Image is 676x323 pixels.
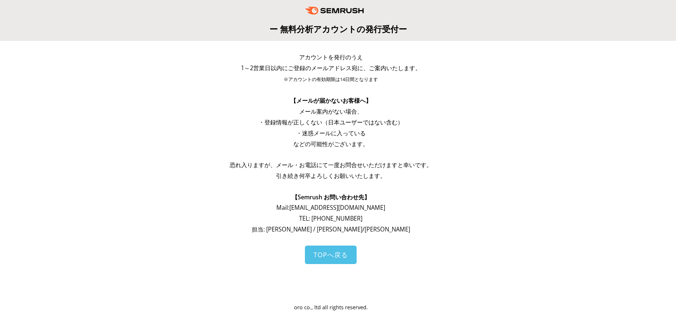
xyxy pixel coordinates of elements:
[252,225,410,233] span: 担当: [PERSON_NAME] / [PERSON_NAME]/[PERSON_NAME]
[314,250,348,259] span: TOPへ戻る
[290,97,371,105] span: 【メールが届かないお客様へ】
[276,172,386,180] span: 引き続き何卒よろしくお願いいたします。
[241,64,421,72] span: 1～2営業日以内にご登録のメールアドレス宛に、ご案内いたします。
[276,204,385,212] span: Mail: [EMAIL_ADDRESS][DOMAIN_NAME]
[259,118,403,126] span: ・登録情報が正しくない（日本ユーザーではない含む）
[269,23,407,35] span: ー 無料分析アカウントの発行受付ー
[305,246,357,264] a: TOPへ戻る
[292,193,370,201] span: 【Semrush お問い合わせ先】
[293,140,369,148] span: などの可能性がございます。
[299,53,363,61] span: アカウントを発行のうえ
[230,161,432,169] span: 恐れ入りますが、メール・お電話にて一度お問合せいただけますと幸いです。
[284,76,378,82] span: ※アカウントの有効期限は14日間となります
[299,107,363,115] span: メール案内がない場合、
[296,129,366,137] span: ・迷惑メールに入っている
[294,304,368,311] span: oro co., ltd all rights reserved.
[299,214,362,222] span: TEL: [PHONE_NUMBER]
